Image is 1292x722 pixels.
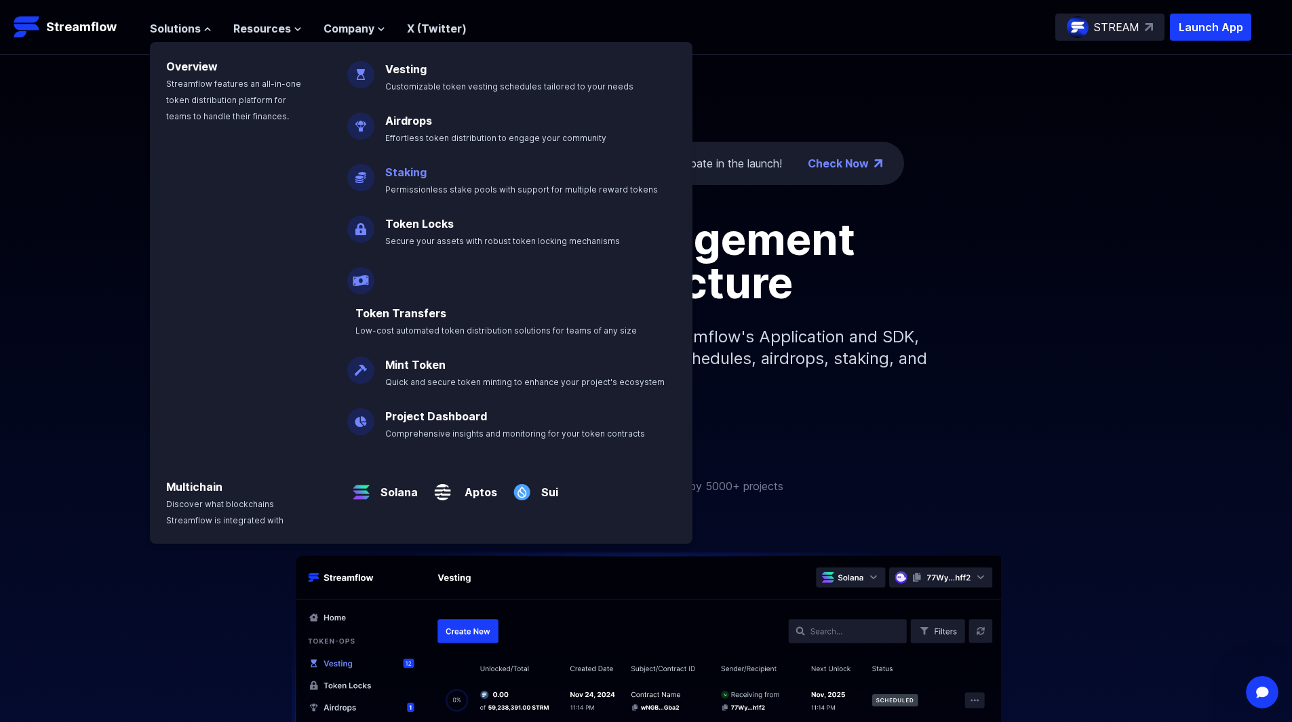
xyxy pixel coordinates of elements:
[14,14,41,41] img: Streamflow Logo
[347,468,375,506] img: Solana
[536,473,558,500] a: Sui
[1145,23,1153,31] img: top-right-arrow.svg
[385,377,665,387] span: Quick and secure token minting to enhance your project's ecosystem
[1055,14,1164,41] a: STREAM
[1067,16,1089,38] img: streamflow-logo-circle.png
[874,159,882,167] img: top-right-arrow.png
[385,165,427,179] a: Staking
[1170,14,1251,41] button: Launch App
[429,468,456,506] img: Aptos
[1246,676,1278,708] iframe: Intercom live chat
[385,236,620,246] span: Secure your assets with robust token locking mechanisms
[324,20,385,37] button: Company
[347,50,374,88] img: Vesting
[808,155,869,172] a: Check Now
[166,480,222,494] a: Multichain
[46,18,117,37] p: Streamflow
[14,14,136,41] a: Streamflow
[347,205,374,243] img: Token Locks
[166,79,301,121] span: Streamflow features an all-in-one token distribution platform for teams to handle their finances.
[233,20,302,37] button: Resources
[385,358,446,372] a: Mint Token
[1094,19,1139,35] p: STREAM
[150,20,201,37] span: Solutions
[355,325,637,336] span: Low-cost automated token distribution solutions for teams of any size
[347,397,374,435] img: Project Dashboard
[347,256,374,294] img: Payroll
[347,153,374,191] img: Staking
[385,184,658,195] span: Permissionless stake pools with support for multiple reward tokens
[385,409,487,423] a: Project Dashboard
[324,20,374,37] span: Company
[375,473,418,500] a: Solana
[233,20,291,37] span: Resources
[347,346,374,384] img: Mint Token
[385,81,633,92] span: Customizable token vesting schedules tailored to your needs
[385,62,427,76] a: Vesting
[166,499,283,525] span: Discover what blockchains Streamflow is integrated with
[347,102,374,140] img: Airdrops
[648,478,783,494] p: Trusted by 5000+ projects
[150,20,212,37] button: Solutions
[385,217,454,230] a: Token Locks
[355,306,446,320] a: Token Transfers
[508,468,536,506] img: Sui
[456,473,497,500] a: Aptos
[385,428,645,439] span: Comprehensive insights and monitoring for your token contracts
[385,133,606,143] span: Effortless token distribution to engage your community
[385,114,432,127] a: Airdrops
[407,22,467,35] a: X (Twitter)
[166,60,218,73] a: Overview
